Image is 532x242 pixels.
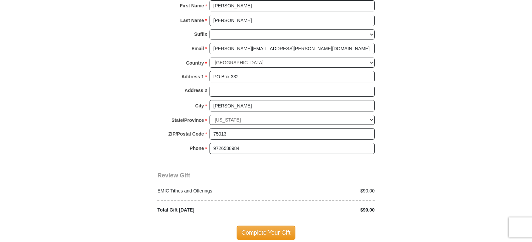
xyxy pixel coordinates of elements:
[266,187,378,194] div: $90.00
[157,172,190,179] span: Review Gift
[237,226,296,240] span: Complete Your Gift
[195,101,204,110] strong: City
[181,72,204,81] strong: Address 1
[266,207,378,214] div: $90.00
[168,129,204,139] strong: ZIP/Postal Code
[191,44,204,53] strong: Email
[180,16,204,25] strong: Last Name
[190,144,204,153] strong: Phone
[184,86,207,95] strong: Address 2
[154,187,266,194] div: EMIC Tithes and Offerings
[186,58,204,68] strong: Country
[154,207,266,214] div: Total Gift [DATE]
[171,115,204,125] strong: State/Province
[194,29,207,39] strong: Suffix
[180,1,204,10] strong: First Name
